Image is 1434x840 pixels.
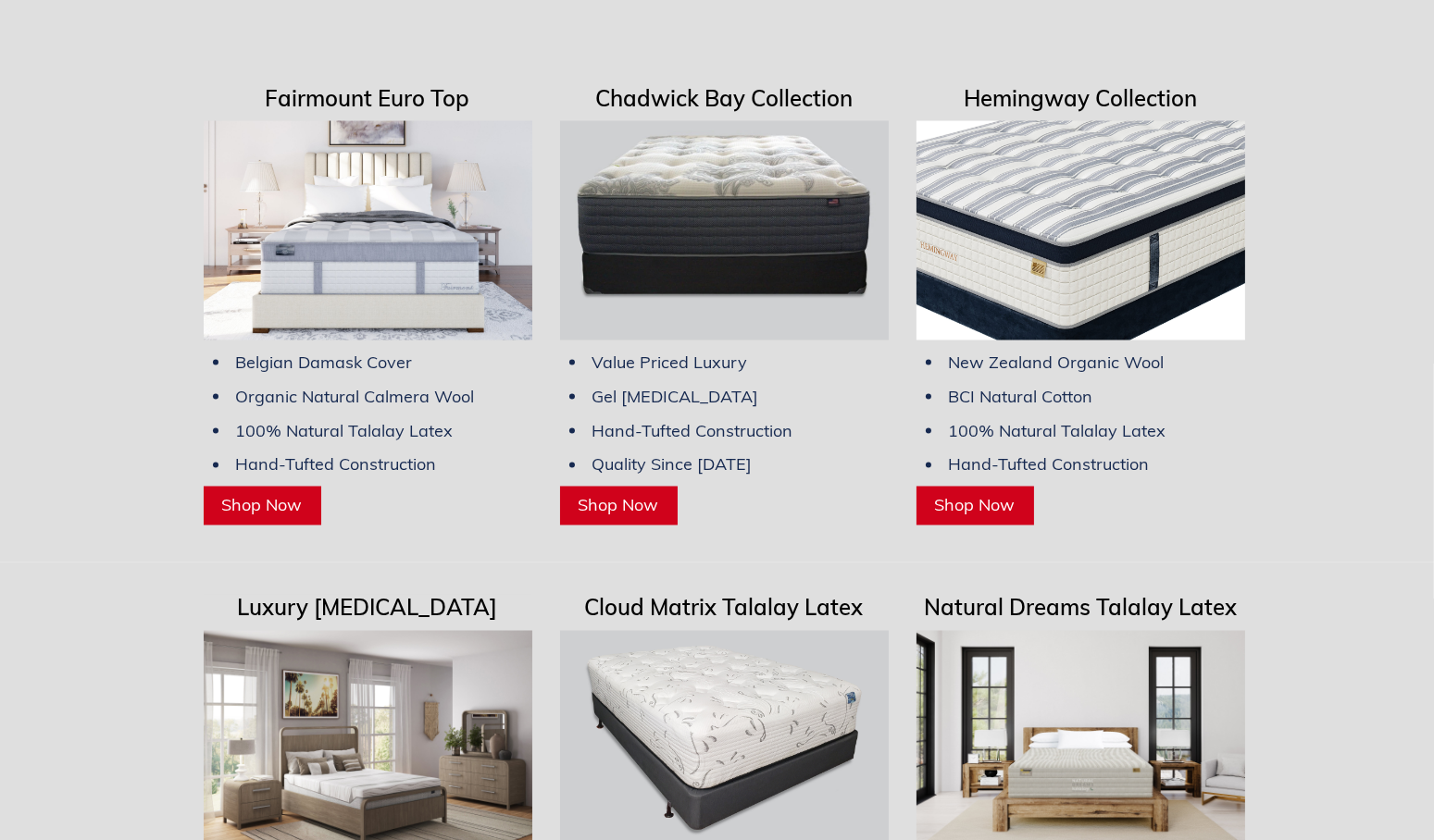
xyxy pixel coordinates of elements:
span: Hand-Tufted Construction [949,454,1150,476]
span: Gel [MEDICAL_DATA] [592,386,759,407]
a: Shop Now [204,487,321,525]
span: Cloud Matrix Talalay Latex [585,594,864,622]
span: Shop Now [935,495,1016,516]
span: Hand-Tufted Construction [236,454,437,476]
span: Shop Now [222,495,303,516]
span: 100% Natural Talalay Latex [236,420,454,441]
img: Chadwick Bay Luxury Hand Tufted Mattresses [560,121,889,340]
span: Organic Natural Calmera Wool [236,386,475,407]
span: Hand-Tufted Construction [592,420,793,441]
span: Luxury [MEDICAL_DATA] [238,594,498,622]
img: Hemingway Luxury Mattress Made With Natural Materials [917,121,1245,340]
span: Chadwick Bay Collection [595,84,853,112]
span: Fairmount Euro Top [266,84,470,112]
img: Chittenden & Eastman Luxury Hand Built Mattresses [204,121,532,340]
span: Hemingway Collection [964,84,1197,112]
span: 100% Natural Talalay Latex [949,420,1166,441]
span: BCI Natural Cotton [949,386,1093,407]
a: Shop Now [560,487,678,525]
span: Belgian Damask Cover [236,352,413,373]
span: New Zealand Organic Wool [949,352,1165,373]
span: Quality Since [DATE] [592,454,753,476]
span: Shop Now [579,495,659,516]
span: Value Priced Luxury [592,352,748,373]
a: Shop Now [917,487,1034,525]
span: Natural Dreams Talalay Latex [924,594,1237,622]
